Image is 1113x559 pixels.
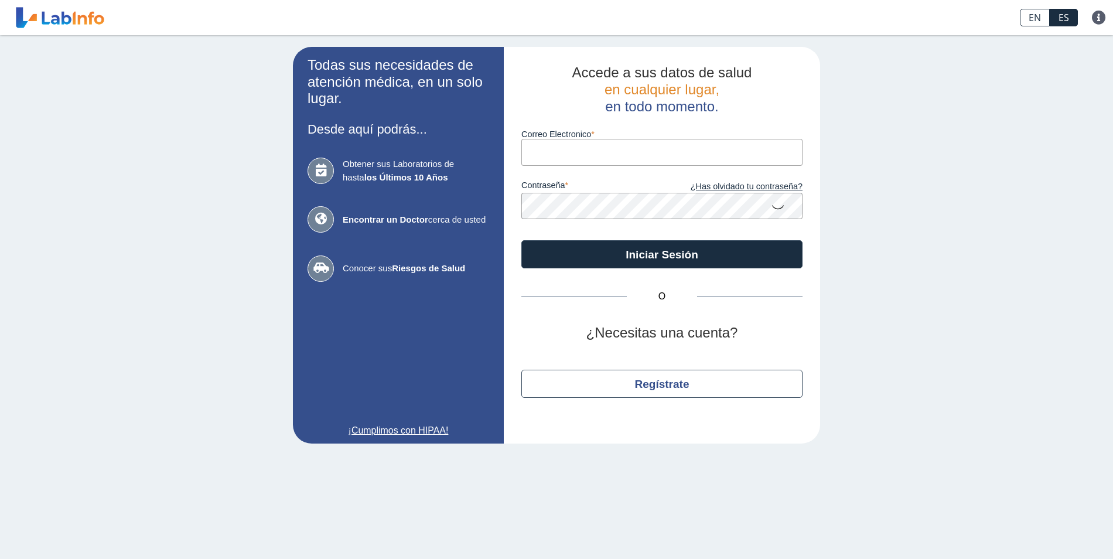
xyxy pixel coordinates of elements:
[364,172,448,182] b: los Últimos 10 Años
[343,262,489,275] span: Conocer sus
[308,122,489,137] h3: Desde aquí podrás...
[343,214,428,224] b: Encontrar un Doctor
[572,64,752,80] span: Accede a sus datos de salud
[308,424,489,438] a: ¡Cumplimos con HIPAA!
[308,57,489,107] h2: Todas sus necesidades de atención médica, en un solo lugar.
[1020,9,1050,26] a: EN
[605,81,719,97] span: en cualquier lugar,
[521,240,803,268] button: Iniciar Sesión
[627,289,697,304] span: O
[343,158,489,184] span: Obtener sus Laboratorios de hasta
[662,180,803,193] a: ¿Has olvidado tu contraseña?
[521,370,803,398] button: Regístrate
[521,325,803,342] h2: ¿Necesitas una cuenta?
[392,263,465,273] b: Riesgos de Salud
[1050,9,1078,26] a: ES
[521,180,662,193] label: contraseña
[605,98,718,114] span: en todo momento.
[343,213,489,227] span: cerca de usted
[521,129,803,139] label: Correo Electronico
